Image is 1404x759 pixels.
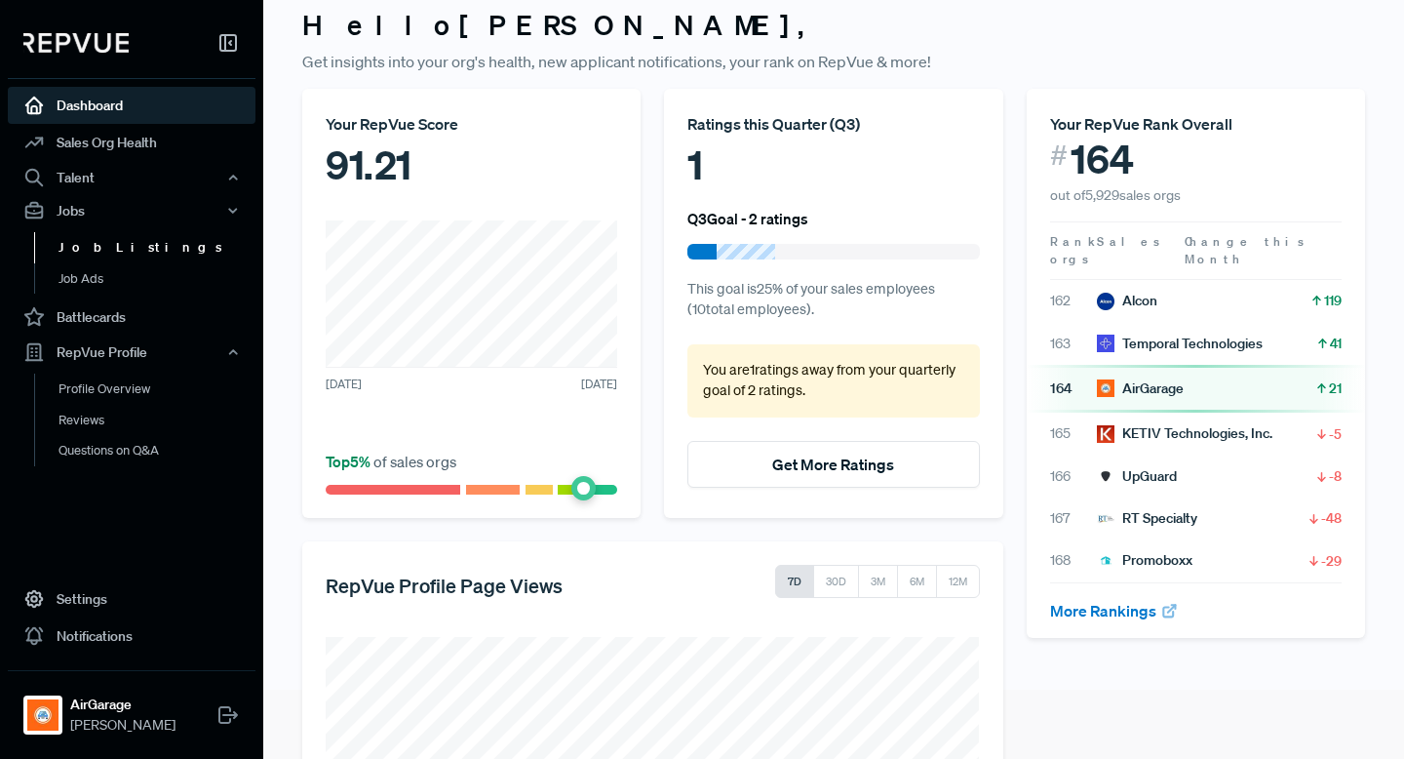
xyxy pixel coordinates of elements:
a: Profile Overview [34,374,282,405]
span: 119 [1324,291,1342,310]
img: UpGuard [1097,467,1114,485]
div: AirGarage [1097,379,1184,399]
button: 30D [813,565,859,598]
span: 163 [1050,334,1097,354]
a: AirGarageAirGarage[PERSON_NAME] [8,670,255,743]
span: 41 [1330,334,1342,353]
a: Sales Org Health [8,124,255,161]
button: Get More Ratings [687,441,979,488]
span: -5 [1329,424,1342,444]
span: -48 [1321,508,1342,528]
span: Your RepVue Rank Overall [1050,114,1232,134]
strong: AirGarage [70,695,175,715]
h3: Hello [PERSON_NAME] , [302,9,1365,42]
button: 7D [775,565,814,598]
span: 162 [1050,291,1097,311]
span: # [1050,136,1068,176]
p: This goal is 25 % of your sales employees ( 10 total employees). [687,279,979,321]
img: RT Specialty [1097,510,1114,528]
span: out of 5,929 sales orgs [1050,186,1181,204]
img: Temporal Technologies [1097,335,1114,352]
span: Sales orgs [1050,233,1163,267]
a: Settings [8,580,255,618]
span: [DATE] [581,376,617,393]
a: Notifications [8,618,255,655]
div: 1 [687,136,979,194]
a: Battlecards [8,299,255,336]
span: -29 [1321,551,1342,571]
div: Your RepVue Score [326,112,617,136]
span: 165 [1050,423,1097,444]
div: Temporal Technologies [1097,334,1263,354]
img: AirGarage [27,699,58,731]
span: [DATE] [326,376,362,393]
span: of sales orgs [326,452,456,471]
p: Get insights into your org's health, new applicant notifications, your rank on RepVue & more! [302,50,1365,73]
span: Change this Month [1185,233,1307,267]
div: Promoboxx [1097,550,1192,571]
button: Jobs [8,194,255,227]
a: Reviews [34,405,282,436]
span: [PERSON_NAME] [70,715,175,736]
span: -8 [1329,466,1342,486]
div: UpGuard [1097,466,1177,487]
span: 168 [1050,550,1097,571]
div: RT Specialty [1097,508,1197,529]
a: Questions on Q&A [34,435,282,466]
span: Rank [1050,233,1097,251]
span: 166 [1050,466,1097,487]
div: KETIV Technologies, Inc. [1097,423,1272,444]
img: RepVue [23,33,129,53]
span: 164 [1050,379,1097,399]
p: You are 1 ratings away from your quarterly goal of 2 ratings . [703,360,963,402]
button: 3M [858,565,898,598]
button: Talent [8,161,255,194]
button: 6M [897,565,937,598]
span: 164 [1071,136,1134,182]
a: Job Ads [34,263,282,295]
img: KETIV Technologies, Inc. [1097,425,1114,443]
a: More Rankings [1050,601,1179,620]
span: 167 [1050,508,1097,529]
button: RepVue Profile [8,336,255,369]
a: Dashboard [8,87,255,124]
img: Promoboxx [1097,552,1114,570]
img: Alcon [1097,293,1114,310]
button: 12M [936,565,980,598]
h5: RepVue Profile Page Views [326,574,563,597]
h6: Q3 Goal - 2 ratings [687,210,808,227]
span: 21 [1329,379,1342,398]
div: Ratings this Quarter ( Q3 ) [687,112,979,136]
div: Alcon [1097,291,1157,311]
div: 91.21 [326,136,617,194]
img: AirGarage [1097,379,1114,397]
span: Top 5 % [326,452,373,471]
a: Job Listings [34,232,282,263]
